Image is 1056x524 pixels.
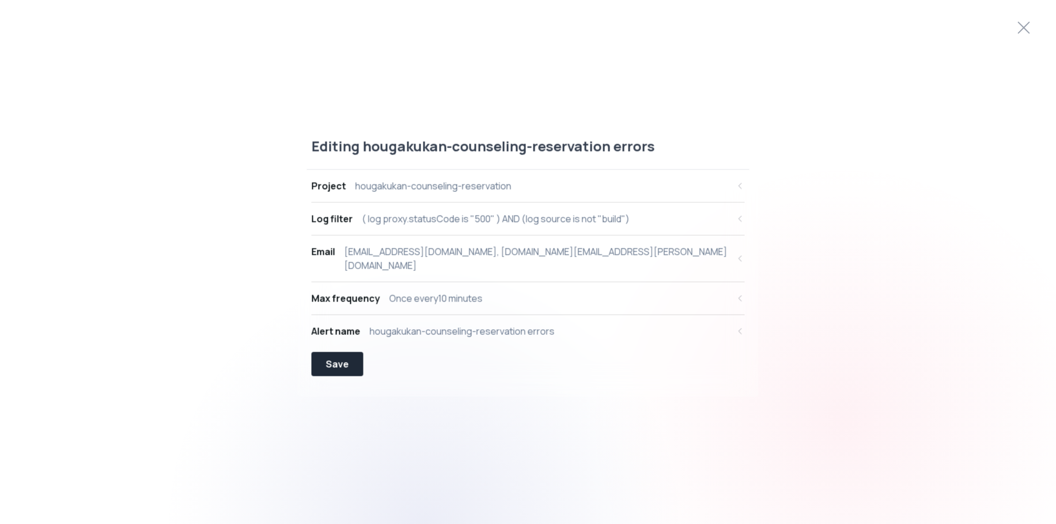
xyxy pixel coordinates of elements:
[312,169,745,202] button: Projecthougakukan-counseling-reservation
[355,179,512,193] div: hougakukan-counseling-reservation
[312,244,335,258] div: Email
[312,352,364,376] button: Save
[312,179,346,193] div: Project
[326,357,349,371] div: Save
[307,137,750,169] div: Editing hougakukan-counseling-reservation errors
[312,282,745,314] button: Max frequencyOnce every10 minutes
[362,212,630,225] div: ( log proxy.statusCode is "500" ) AND (log source is not "build")
[312,315,745,347] button: Alert namehougakukan-counseling-reservation errors
[370,324,555,338] div: hougakukan-counseling-reservation errors
[312,235,745,281] button: Email[EMAIL_ADDRESS][DOMAIN_NAME], [DOMAIN_NAME][EMAIL_ADDRESS][PERSON_NAME][DOMAIN_NAME]
[312,324,361,338] div: Alert name
[312,212,353,225] div: Log filter
[312,291,380,305] div: Max frequency
[345,244,729,272] div: [EMAIL_ADDRESS][DOMAIN_NAME], [DOMAIN_NAME][EMAIL_ADDRESS][PERSON_NAME][DOMAIN_NAME]
[389,291,483,305] div: Once every 10 minutes
[312,202,745,235] button: Log filter( log proxy.statusCode is "500" ) AND (log source is not "build")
